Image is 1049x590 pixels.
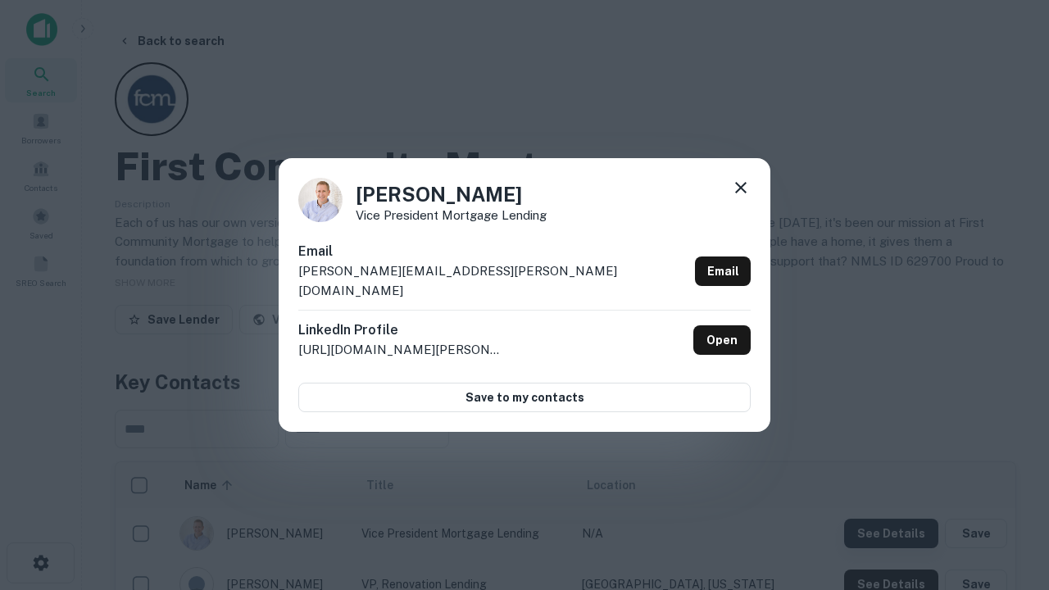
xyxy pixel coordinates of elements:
p: Vice President Mortgage Lending [356,209,547,221]
h6: LinkedIn Profile [298,320,503,340]
iframe: Chat Widget [967,459,1049,538]
a: Open [693,325,751,355]
img: 1520878720083 [298,178,343,222]
a: Email [695,256,751,286]
h4: [PERSON_NAME] [356,179,547,209]
h6: Email [298,242,688,261]
p: [URL][DOMAIN_NAME][PERSON_NAME] [298,340,503,360]
p: [PERSON_NAME][EMAIL_ADDRESS][PERSON_NAME][DOMAIN_NAME] [298,261,688,300]
button: Save to my contacts [298,383,751,412]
